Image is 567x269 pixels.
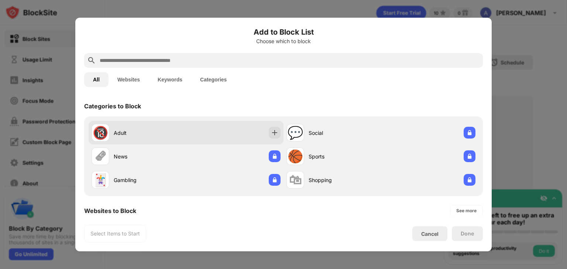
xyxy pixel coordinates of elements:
[114,153,186,160] div: News
[289,172,302,188] div: 🛍
[84,72,109,87] button: All
[84,207,136,214] div: Websites to Block
[309,129,381,137] div: Social
[87,56,96,65] img: search.svg
[114,176,186,184] div: Gambling
[149,72,191,87] button: Keywords
[191,72,236,87] button: Categories
[288,125,303,140] div: 💬
[93,125,108,140] div: 🔞
[114,129,186,137] div: Adult
[84,38,483,44] div: Choose which to block
[309,176,381,184] div: Shopping
[456,207,477,214] div: See more
[93,172,108,188] div: 🃏
[461,231,474,237] div: Done
[109,72,149,87] button: Websites
[84,27,483,38] h6: Add to Block List
[84,102,141,110] div: Categories to Block
[288,149,303,164] div: 🏀
[94,149,107,164] div: 🗞
[309,153,381,160] div: Sports
[90,230,140,237] div: Select Items to Start
[421,231,439,237] div: Cancel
